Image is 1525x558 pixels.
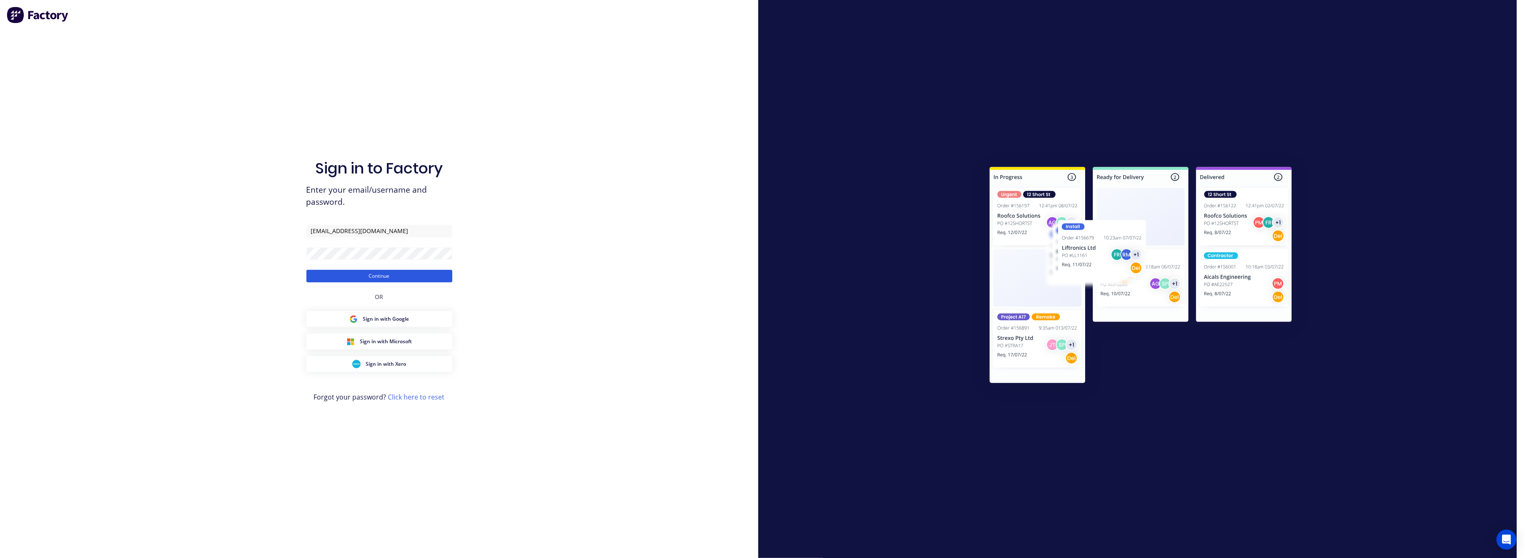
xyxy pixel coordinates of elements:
[349,315,358,323] img: Google Sign in
[306,334,452,349] button: Microsoft Sign inSign in with Microsoft
[7,7,69,23] img: Factory
[1497,530,1517,550] div: Open Intercom Messenger
[314,392,445,402] span: Forgot your password?
[346,337,355,346] img: Microsoft Sign in
[388,392,445,402] a: Click here to reset
[306,184,452,208] span: Enter your email/username and password.
[306,356,452,372] button: Xero Sign inSign in with Xero
[352,360,361,368] img: Xero Sign in
[375,282,384,311] div: OR
[306,311,452,327] button: Google Sign inSign in with Google
[363,315,409,323] span: Sign in with Google
[366,360,406,368] span: Sign in with Xero
[316,159,443,177] h1: Sign in to Factory
[306,270,452,282] button: Continue
[360,338,412,345] span: Sign in with Microsoft
[971,150,1310,403] img: Sign in
[306,225,452,237] input: Email/Username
